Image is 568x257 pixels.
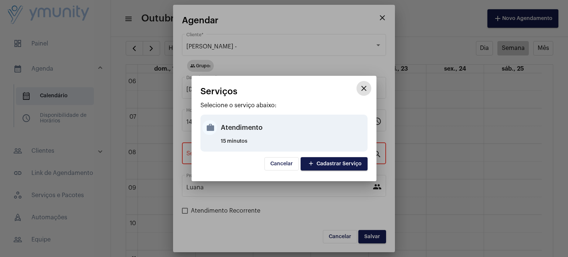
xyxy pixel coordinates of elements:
[200,87,237,96] span: Serviços
[301,157,368,170] button: Cadastrar Serviço
[202,120,217,135] mat-icon: work
[200,102,368,109] p: Selecione o serviço abaixo:
[307,159,315,169] mat-icon: add
[359,84,368,93] mat-icon: close
[307,161,362,166] span: Cadastrar Serviço
[221,139,366,150] div: 15 minutos
[221,116,366,139] div: Atendimento
[270,161,293,166] span: Cancelar
[264,157,299,170] button: Cancelar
